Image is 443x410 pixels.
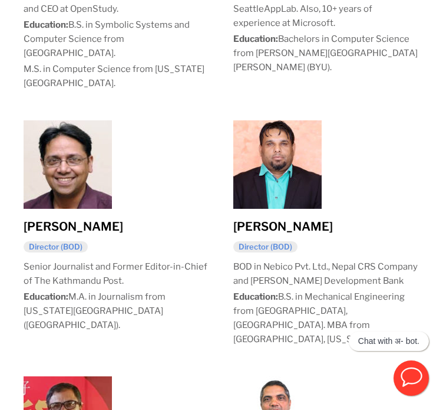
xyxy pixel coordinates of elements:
p: Chat with अ- bot. [358,336,419,346]
a: [PERSON_NAME] [24,219,123,234]
p: Senior Journalist and Former Editor-in-Chief of The Kathmandu Post. [24,260,210,288]
p: M.S. in Computer Science from [US_STATE][GEOGRAPHIC_DATA]. [24,62,210,90]
p: B.S. in Symbolic Systems and Computer Science from [GEOGRAPHIC_DATA]. [24,18,210,60]
strong: Education: [233,34,278,44]
strong: Education: [24,291,68,302]
a: Akhilesh Upadhyay [24,158,112,169]
p: B.S. in Mechanical Engineering from [GEOGRAPHIC_DATA], [GEOGRAPHIC_DATA]. MBA from [GEOGRAPHIC_DA... [233,290,419,346]
h6: Director (BOD) [24,241,88,252]
p: BOD in Nebico Pvt. Ltd., Nepal CRS Company and [PERSON_NAME] Development Bank [233,260,419,288]
a: Rajesh Rauniyar [233,158,322,169]
h6: Director (BOD) [233,241,297,252]
p: Bachelors in Computer Science from [PERSON_NAME][GEOGRAPHIC_DATA][PERSON_NAME] (BYU). [233,32,419,74]
a: [PERSON_NAME] [233,219,333,234]
strong: Education: [233,291,278,302]
p: M.A. in Journalism from [US_STATE][GEOGRAPHIC_DATA] ([GEOGRAPHIC_DATA]). [24,290,210,332]
strong: Education: [24,19,68,30]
